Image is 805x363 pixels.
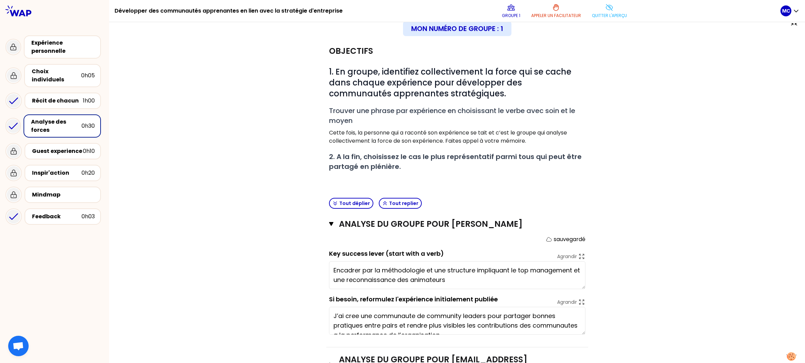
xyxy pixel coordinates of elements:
div: 0h30 [81,122,95,130]
label: Key success lever (start with a verb) [329,249,444,258]
div: Récit de chacun [32,97,83,105]
span: Trouver une phrase par expérience en choisissant le verbe avec soin et le moyen [329,106,577,125]
div: Feedback [32,212,81,221]
button: Tout déplier [329,198,373,209]
div: Analyse des forces [31,118,81,134]
h3: analyse du groupe pour [PERSON_NAME] [339,219,559,230]
p: Agrandir [557,299,577,305]
button: analyse du groupe pour [PERSON_NAME] [329,219,585,230]
textarea: Encadrer par la méthodologie et une structure impliquant le top management et une reconnaissance ... [329,261,585,289]
div: 0h03 [81,212,95,221]
button: Tout replier [379,198,422,209]
p: Quitter l'aperçu [592,13,627,18]
div: Choix individuels [32,67,81,84]
div: 1h00 [83,97,95,105]
div: Mon numéro de groupe : 1 [403,21,511,36]
div: 0h05 [81,72,95,80]
p: MC [782,7,790,14]
p: sauvegardé [554,235,585,243]
div: Expérience personnelle [31,39,95,55]
p: Groupe 1 [502,13,520,18]
button: Appeler un facilitateur [528,1,584,21]
p: Appeler un facilitateur [531,13,581,18]
button: Quitter l'aperçu [589,1,630,21]
button: Groupe 1 [499,1,523,21]
div: Ouvrir le chat [8,336,29,356]
button: MC [780,5,800,16]
div: Guest experience [32,147,83,155]
strong: 2. A la fin, choisissez le cas le plus représentatif parmi tous qui peut être partagé en plénière. [329,152,583,171]
div: Inspir'action [32,169,81,177]
span: 1. En groupe, identifiez collectivement la force qui se cache dans chaque expérience pour dévelop... [329,66,573,99]
div: 0h20 [81,169,95,177]
label: Si besoin, reformulez l'expérience initialement publiée [329,295,498,303]
h2: Objectifs [329,46,373,57]
textarea: J’ai cree une communaute de community leaders pour partager bonnes pratiques entre pairs et rendr... [329,307,585,335]
p: Cette fois, la personne qui a raconté son expérience se tait et c’est le groupe qui analyse colle... [329,129,585,145]
div: Mindmap [32,191,95,199]
div: 0h10 [83,147,95,155]
p: Agrandir [557,253,577,260]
